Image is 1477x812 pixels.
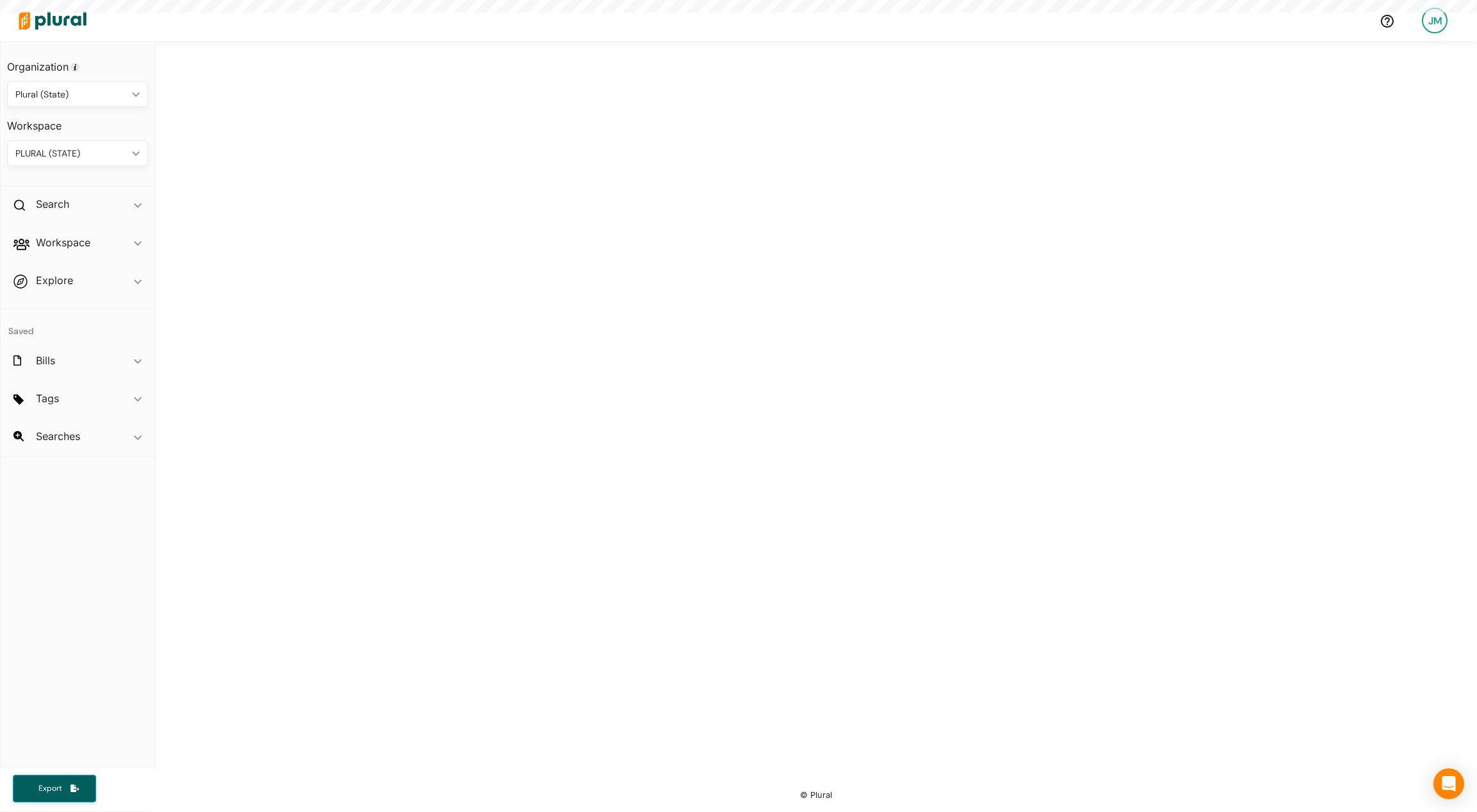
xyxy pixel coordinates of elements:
h3: Organization [7,48,148,76]
h2: Tags [36,391,59,405]
h4: Saved [1,309,154,341]
div: Plural (State) [15,88,127,101]
h2: Explore [36,273,73,287]
button: Export [13,775,96,802]
h2: Searches [36,429,80,443]
small: © Plural [800,790,832,800]
div: Tooltip anchor [69,62,81,73]
div: Open Intercom Messenger [1433,768,1464,799]
h2: Bills [36,353,55,368]
h3: Workspace [7,107,148,135]
h2: Workspace [36,235,90,250]
h2: Search [36,197,69,211]
span: Export [29,783,71,794]
div: PLURAL (STATE) [15,147,127,160]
